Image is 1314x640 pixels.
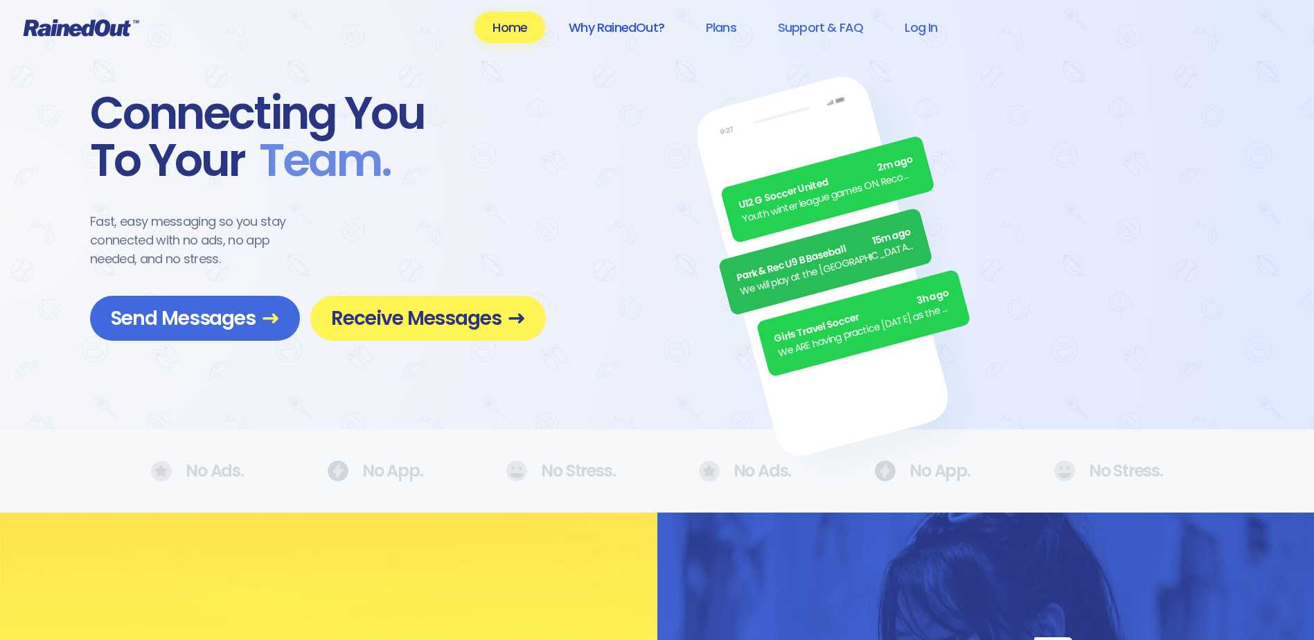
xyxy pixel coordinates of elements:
img: No Ads. [1054,461,1075,481]
div: Youth winter league games ON. Recommend running shoes/sneakers for players as option for footwear. [741,166,919,227]
div: No App. [327,461,423,481]
a: Support & FAQ [760,12,881,43]
span: Send Messages [111,306,279,330]
div: No Ads. [699,461,792,482]
div: U12 G Soccer United [737,152,915,213]
img: No Ads. [699,461,720,482]
img: No Ads. [327,461,348,481]
a: Plans [688,12,754,43]
div: No App. [874,461,970,481]
div: No Ads. [151,461,244,482]
img: No Ads. [506,461,527,481]
div: No Stress. [1054,461,1163,481]
span: Team . [245,137,391,184]
img: No Ads. [151,461,172,482]
div: Girls Travel Soccer [773,286,951,347]
div: We ARE having practice [DATE] as the sun is finally out. [776,300,955,361]
div: No Stress. [506,461,615,481]
a: Receive Messages [310,296,546,341]
div: Park & Rec U9 B Baseball [735,224,913,285]
img: No Ads. [874,461,896,481]
span: Receive Messages [331,306,525,330]
span: 15m ago [871,224,912,249]
div: We will play at the [GEOGRAPHIC_DATA]. Wear white, be at the field by 5pm. [738,238,916,299]
a: Log In [887,12,955,43]
div: Connecting You To Your [90,90,546,184]
span: 3h ago [915,286,950,309]
a: Send Messages [90,296,300,341]
a: Why RainedOut? [551,12,682,43]
div: Fast, easy messaging so you stay connected with no ads, no app needed, and no stress. [90,212,312,268]
span: 2m ago [876,152,915,176]
a: Home [474,12,545,43]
